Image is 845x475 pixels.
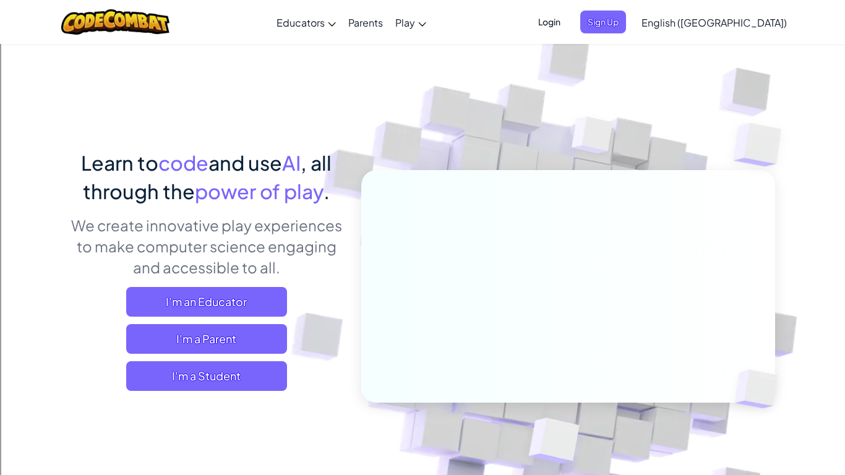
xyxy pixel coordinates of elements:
button: Login [531,11,568,33]
img: CodeCombat logo [61,9,169,35]
img: Overlap cubes [709,93,816,197]
span: AI [282,150,301,175]
span: Learn to [81,150,158,175]
a: Parents [342,6,389,39]
img: Overlap cubes [714,344,807,434]
span: Play [395,16,415,29]
p: We create innovative play experiences to make computer science engaging and accessible to all. [70,215,343,278]
span: English ([GEOGRAPHIC_DATA]) [641,16,787,29]
span: . [324,179,330,203]
a: Play [389,6,432,39]
span: code [158,150,208,175]
a: I'm a Parent [126,324,287,354]
a: Educators [270,6,342,39]
img: Overlap cubes [549,92,638,184]
button: Sign Up [580,11,626,33]
span: power of play [195,179,324,203]
button: I'm a Student [126,361,287,391]
span: and use [208,150,282,175]
a: English ([GEOGRAPHIC_DATA]) [635,6,793,39]
a: I'm an Educator [126,287,287,317]
span: Educators [277,16,325,29]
